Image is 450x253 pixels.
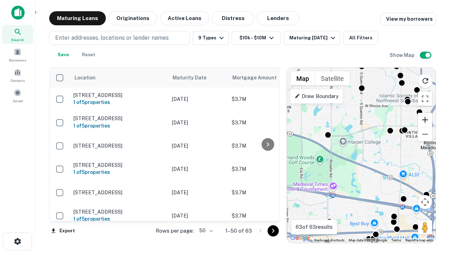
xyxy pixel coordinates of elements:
button: Show satellite imagery [315,71,350,85]
span: Borrowers [9,57,26,63]
h6: 1 of 5 properties [73,122,165,130]
p: $3.7M [232,189,302,196]
span: Location [74,73,96,82]
span: Maturity Date [173,73,216,82]
iframe: Chat Widget [415,174,450,208]
button: Lenders [257,11,299,25]
button: Keyboard shortcuts [314,238,345,243]
p: 63 of 63 results [296,223,333,231]
h6: Show Map [390,51,416,59]
p: [DATE] [172,212,225,220]
p: [STREET_ADDRESS] [73,189,165,196]
a: Terms (opens in new tab) [391,238,401,242]
a: Report a map error [405,238,433,242]
h6: 1 of 5 properties [73,98,165,106]
h6: 1 of 5 properties [73,215,165,223]
p: Enter addresses, locations or lender names [55,34,169,42]
span: Mortgage Amount [232,73,286,82]
p: $3.7M [232,95,302,103]
button: Zoom in [418,113,432,127]
h6: 1 of 5 properties [73,168,165,176]
a: Borrowers [2,45,33,64]
button: Active Loans [160,11,209,25]
button: Save your search to get updates of matches that match your search criteria. [52,48,75,62]
button: Drag Pegman onto the map to open Street View [418,220,432,234]
a: Contacts [2,66,33,85]
button: Reload search area [418,73,433,88]
button: 9 Types [193,31,229,45]
span: Saved [13,98,23,104]
th: Maturity Date [168,68,228,87]
p: Rows per page: [156,227,194,235]
p: [DATE] [172,95,225,103]
p: [STREET_ADDRESS] [73,209,165,215]
button: Enter addresses, locations or lender names [49,31,190,45]
button: Export [49,226,77,236]
p: [DATE] [172,165,225,173]
p: 1–50 of 63 [225,227,252,235]
th: Location [70,68,168,87]
button: Go to next page [268,225,279,236]
button: All Filters [343,31,378,45]
img: Google [289,234,312,243]
img: capitalize-icon.png [11,6,25,20]
th: Mortgage Amount [228,68,306,87]
p: $3.7M [232,165,302,173]
span: Search [11,37,24,43]
div: Maturing [DATE] [289,34,337,42]
span: Contacts [11,78,25,83]
p: $3.7M [232,142,302,150]
button: Reset [77,48,100,62]
p: $3.7M [232,212,302,220]
p: [STREET_ADDRESS] [73,162,165,168]
p: $3.7M [232,119,302,126]
span: Map data ©2025 Google [349,238,387,242]
div: 50 [197,226,214,236]
p: [DATE] [172,142,225,150]
p: [STREET_ADDRESS] [73,92,165,98]
p: [STREET_ADDRESS] [73,115,165,122]
div: 0 0 [287,68,436,243]
p: [DATE] [172,119,225,126]
a: Search [2,25,33,44]
button: Zoom out [418,127,432,141]
p: [DATE] [172,189,225,196]
button: Maturing Loans [49,11,106,25]
button: Toggle fullscreen view [418,92,432,106]
p: Draw Boundary [295,92,339,100]
button: Show street map [290,71,315,85]
p: [STREET_ADDRESS] [73,143,165,149]
button: $10k - $10M [232,31,281,45]
button: Distress [212,11,254,25]
a: Open this area in Google Maps (opens a new window) [289,234,312,243]
a: View my borrowers [380,13,436,25]
button: Originations [109,11,157,25]
a: Saved [2,86,33,105]
button: Maturing [DATE] [284,31,340,45]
